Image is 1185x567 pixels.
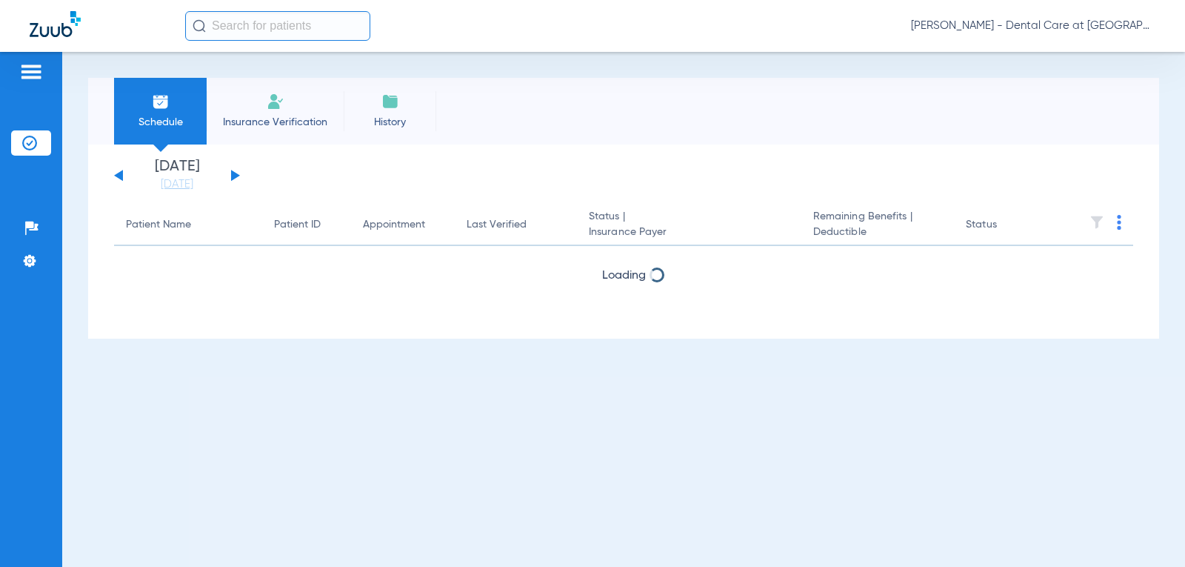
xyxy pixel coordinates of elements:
[152,93,170,110] img: Schedule
[589,225,790,240] span: Insurance Payer
[363,217,425,233] div: Appointment
[274,217,321,233] div: Patient ID
[355,115,425,130] span: History
[954,205,1054,246] th: Status
[133,177,221,192] a: [DATE]
[363,217,443,233] div: Appointment
[467,217,527,233] div: Last Verified
[801,205,954,246] th: Remaining Benefits |
[185,11,370,41] input: Search for patients
[381,93,399,110] img: History
[813,225,942,240] span: Deductible
[133,159,221,192] li: [DATE]
[911,19,1155,33] span: [PERSON_NAME] - Dental Care at [GEOGRAPHIC_DATA]
[19,63,43,81] img: hamburger-icon
[267,93,284,110] img: Manual Insurance Verification
[602,270,646,282] span: Loading
[193,19,206,33] img: Search Icon
[467,217,565,233] div: Last Verified
[126,217,250,233] div: Patient Name
[125,115,196,130] span: Schedule
[1089,215,1104,230] img: filter.svg
[30,11,81,37] img: Zuub Logo
[218,115,333,130] span: Insurance Verification
[274,217,339,233] div: Patient ID
[1117,215,1121,230] img: group-dot-blue.svg
[126,217,191,233] div: Patient Name
[577,205,801,246] th: Status |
